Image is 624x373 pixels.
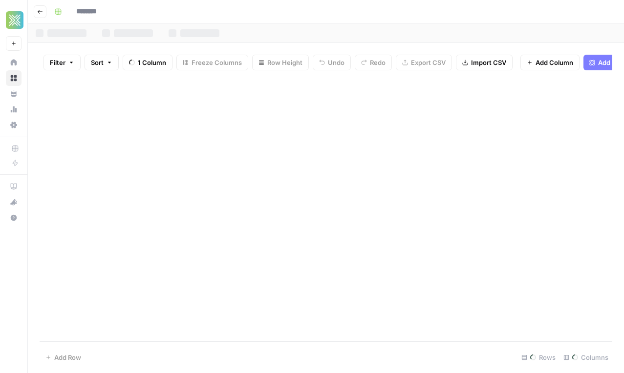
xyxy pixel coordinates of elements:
button: Export CSV [396,55,452,70]
button: Add Row [40,350,87,365]
a: Your Data [6,86,22,102]
span: Filter [50,58,65,67]
button: Freeze Columns [176,55,248,70]
a: Home [6,55,22,70]
div: Rows [517,350,559,365]
button: Undo [313,55,351,70]
button: Import CSV [456,55,513,70]
div: Columns [559,350,612,365]
span: Add Row [54,352,81,362]
button: Redo [355,55,392,70]
span: Redo [370,58,386,67]
button: Row Height [252,55,309,70]
span: Import CSV [471,58,506,67]
span: Row Height [267,58,302,67]
span: Sort [91,58,104,67]
button: Add Column [520,55,580,70]
span: Export CSV [411,58,446,67]
a: AirOps Academy [6,179,22,194]
img: Xponent21 Logo [6,11,23,29]
span: 1 Column [138,58,166,67]
button: Sort [85,55,119,70]
button: Help + Support [6,210,22,226]
a: Browse [6,70,22,86]
button: What's new? [6,194,22,210]
button: 1 Column [123,55,172,70]
span: Undo [328,58,344,67]
button: Filter [43,55,81,70]
a: Settings [6,117,22,133]
span: Freeze Columns [192,58,242,67]
span: Add Column [536,58,573,67]
button: Workspace: Xponent21 [6,8,22,32]
div: What's new? [6,195,21,209]
a: Usage [6,102,22,117]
